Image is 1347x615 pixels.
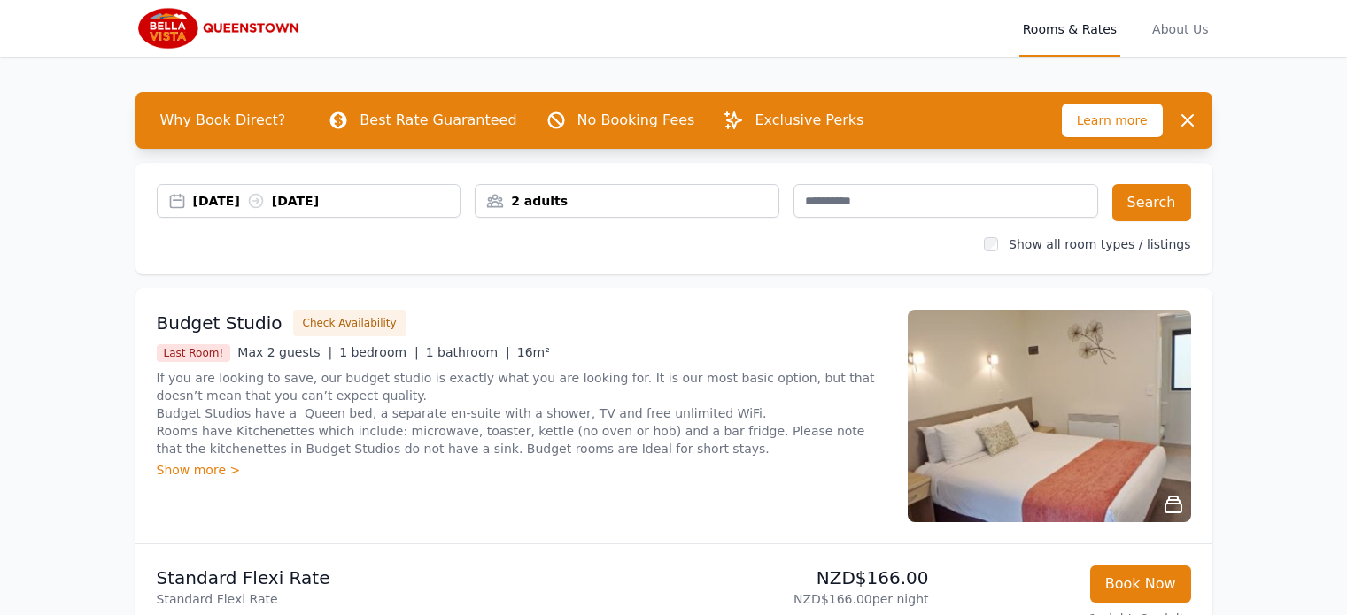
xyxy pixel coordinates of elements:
[146,103,300,138] span: Why Book Direct?
[476,192,778,210] div: 2 adults
[577,110,695,131] p: No Booking Fees
[237,345,332,359] span: Max 2 guests |
[1062,104,1163,137] span: Learn more
[135,7,306,50] img: Bella Vista Queenstown
[157,344,231,362] span: Last Room!
[426,345,510,359] span: 1 bathroom |
[157,565,667,590] p: Standard Flexi Rate
[517,345,550,359] span: 16m²
[1090,565,1191,603] button: Book Now
[360,110,516,131] p: Best Rate Guaranteed
[157,590,667,608] p: Standard Flexi Rate
[157,369,886,457] p: If you are looking to save, our budget studio is exactly what you are looking for. It is our most...
[157,311,283,335] h3: Budget Studio
[681,565,929,590] p: NZD$166.00
[193,192,461,210] div: [DATE] [DATE]
[1112,184,1191,221] button: Search
[1009,237,1190,251] label: Show all room types / listings
[339,345,419,359] span: 1 bedroom |
[681,590,929,608] p: NZD$166.00 per night
[293,310,406,336] button: Check Availability
[755,110,863,131] p: Exclusive Perks
[157,461,886,479] div: Show more >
